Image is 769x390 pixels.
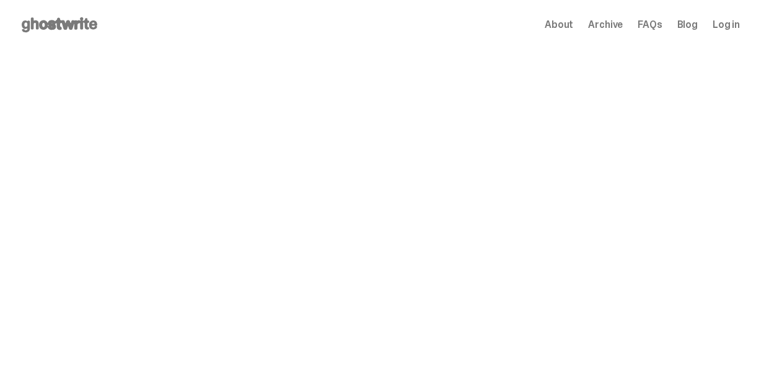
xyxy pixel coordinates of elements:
[713,20,740,30] a: Log in
[545,20,573,30] a: About
[588,20,623,30] a: Archive
[677,20,698,30] a: Blog
[638,20,662,30] a: FAQs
